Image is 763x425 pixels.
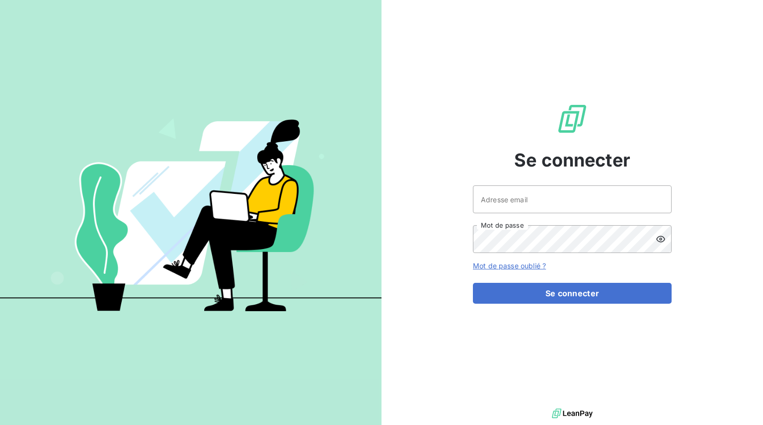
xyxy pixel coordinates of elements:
[473,283,672,304] button: Se connecter
[473,261,546,270] a: Mot de passe oublié ?
[552,406,593,421] img: logo
[473,185,672,213] input: placeholder
[556,103,588,135] img: Logo LeanPay
[514,147,630,173] span: Se connecter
